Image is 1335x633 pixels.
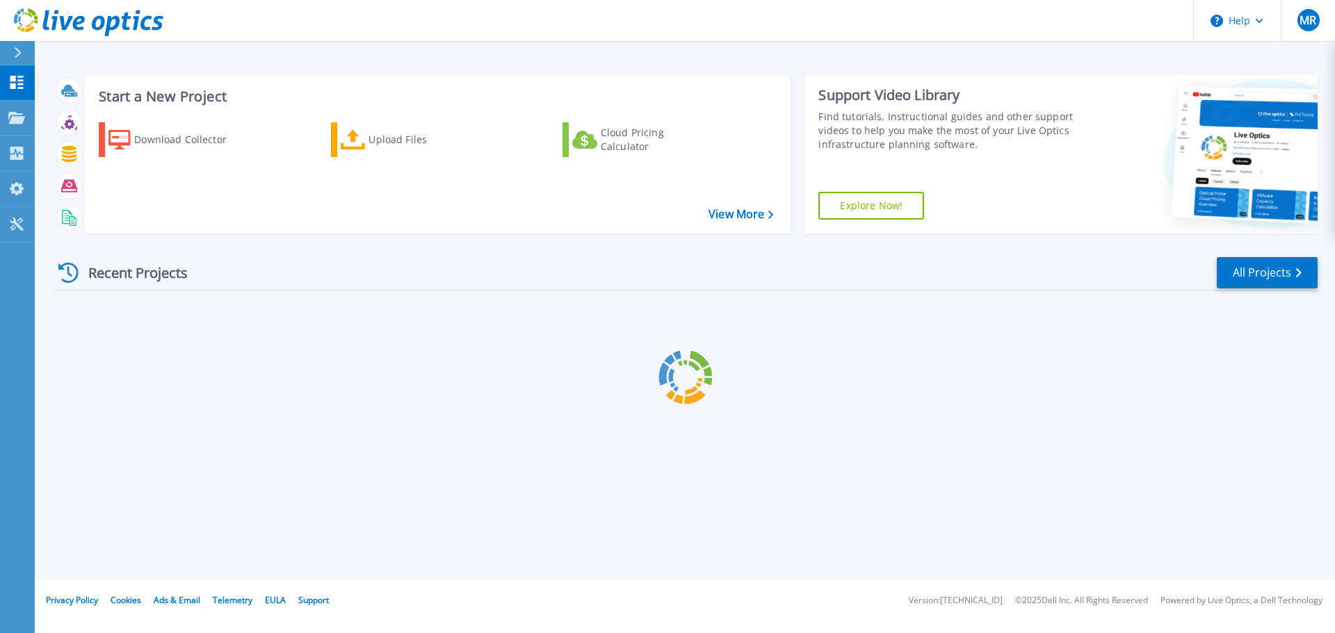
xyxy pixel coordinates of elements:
a: Cloud Pricing Calculator [563,122,718,157]
div: Find tutorials, instructional guides and other support videos to help you make the most of your L... [818,110,1080,151]
a: All Projects [1217,257,1318,288]
li: Powered by Live Optics, a Dell Technology [1160,596,1322,605]
a: Download Collector [99,122,254,157]
li: Version: [TECHNICAL_ID] [909,596,1003,605]
li: © 2025 Dell Inc. All Rights Reserved [1015,596,1148,605]
a: EULA [265,594,286,606]
a: Explore Now! [818,192,924,220]
div: Download Collector [134,126,245,154]
a: Support [298,594,329,606]
span: MR [1300,15,1316,26]
a: Privacy Policy [46,594,98,606]
div: Support Video Library [818,86,1080,104]
a: Ads & Email [154,594,200,606]
a: Telemetry [213,594,252,606]
a: Cookies [111,594,141,606]
a: View More [709,208,773,221]
div: Recent Projects [54,256,207,290]
a: Upload Files [331,122,486,157]
div: Upload Files [369,126,480,154]
h3: Start a New Project [99,89,773,104]
div: Cloud Pricing Calculator [601,126,712,154]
